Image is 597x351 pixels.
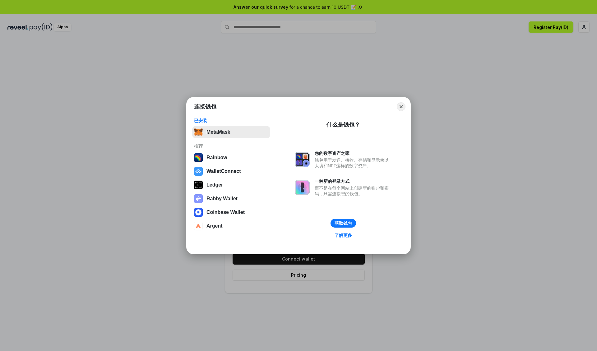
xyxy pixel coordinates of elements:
[315,150,392,156] div: 您的数字资产之家
[206,196,238,201] div: Rabby Wallet
[194,128,203,136] img: svg+xml,%3Csvg%20fill%3D%22none%22%20height%3D%2233%22%20viewBox%3D%220%200%2035%2033%22%20width%...
[295,152,310,167] img: svg+xml,%3Csvg%20xmlns%3D%22http%3A%2F%2Fwww.w3.org%2F2000%2Fsvg%22%20fill%3D%22none%22%20viewBox...
[331,231,356,239] a: 了解更多
[192,126,270,138] button: MetaMask
[194,143,268,149] div: 推荐
[192,206,270,219] button: Coinbase Wallet
[194,222,203,230] img: svg+xml,%3Csvg%20width%3D%2228%22%20height%3D%2228%22%20viewBox%3D%220%200%2028%2028%22%20fill%3D...
[326,121,360,128] div: 什么是钱包？
[192,179,270,191] button: Ledger
[206,155,227,160] div: Rainbow
[206,129,230,135] div: MetaMask
[192,220,270,232] button: Argent
[194,103,216,110] h1: 连接钱包
[315,185,392,196] div: 而不是在每个网站上创建新的账户和密码，只需连接您的钱包。
[331,219,356,228] button: 获取钱包
[194,194,203,203] img: svg+xml,%3Csvg%20xmlns%3D%22http%3A%2F%2Fwww.w3.org%2F2000%2Fsvg%22%20fill%3D%22none%22%20viewBox...
[335,220,352,226] div: 获取钱包
[206,169,241,174] div: WalletConnect
[315,157,392,169] div: 钱包用于发送、接收、存储和显示像以太坊和NFT这样的数字资产。
[194,167,203,176] img: svg+xml,%3Csvg%20width%3D%2228%22%20height%3D%2228%22%20viewBox%3D%220%200%2028%2028%22%20fill%3D...
[194,181,203,189] img: svg+xml,%3Csvg%20xmlns%3D%22http%3A%2F%2Fwww.w3.org%2F2000%2Fsvg%22%20width%3D%2228%22%20height%3...
[194,153,203,162] img: svg+xml,%3Csvg%20width%3D%22120%22%20height%3D%22120%22%20viewBox%3D%220%200%20120%20120%22%20fil...
[335,233,352,238] div: 了解更多
[397,102,405,111] button: Close
[192,165,270,178] button: WalletConnect
[295,180,310,195] img: svg+xml,%3Csvg%20xmlns%3D%22http%3A%2F%2Fwww.w3.org%2F2000%2Fsvg%22%20fill%3D%22none%22%20viewBox...
[206,223,223,229] div: Argent
[194,208,203,217] img: svg+xml,%3Csvg%20width%3D%2228%22%20height%3D%2228%22%20viewBox%3D%220%200%2028%2028%22%20fill%3D...
[315,178,392,184] div: 一种新的登录方式
[206,182,223,188] div: Ledger
[206,210,245,215] div: Coinbase Wallet
[194,118,268,123] div: 已安装
[192,192,270,205] button: Rabby Wallet
[192,151,270,164] button: Rainbow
